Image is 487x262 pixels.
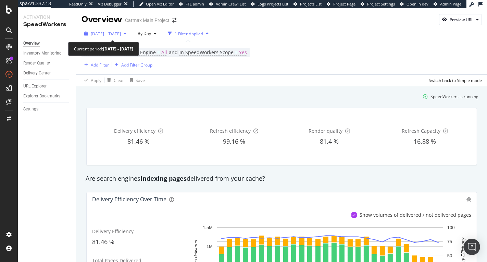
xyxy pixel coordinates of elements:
a: FTL admin [179,1,204,7]
div: Overview [23,40,40,47]
span: Search Engine [123,49,156,56]
a: Overview [23,40,71,47]
text: 1M [207,244,213,249]
button: By Day [135,28,159,39]
span: 81.4 % [320,137,339,145]
span: Refresh efficiency [210,128,251,134]
a: Inventory Monitoring [23,50,71,57]
a: Render Quality [23,60,71,67]
a: Logs Projects List [251,1,288,7]
text: 50 [447,253,452,259]
a: Open in dev [400,1,428,7]
div: arrow-right-arrow-left [172,18,176,23]
div: Are search engines delivered from your cache? [82,174,481,183]
div: SpeedWorkers is running [430,94,478,99]
div: Show volumes of delivered / not delivered pages [360,212,471,218]
span: = [157,49,160,56]
span: Render quality [309,128,342,134]
span: [DATE] - [DATE] [91,31,121,37]
a: Delivery Center [23,70,71,77]
div: SpeedWorkers [23,21,70,28]
div: Clear [114,78,124,83]
div: Delivery Center [23,70,51,77]
div: Overview [82,14,122,25]
span: Refresh Capacity [402,128,440,134]
div: ReadOnly: [69,1,88,7]
a: Settings [23,106,71,113]
div: Carmax Main Project [125,17,170,24]
div: Open Intercom Messenger [464,239,480,255]
span: 16.88 % [414,137,436,145]
span: Open Viz Editor [146,1,174,7]
div: Apply [91,78,101,83]
button: Save [127,75,145,86]
span: Project Page [333,1,355,7]
div: URL Explorer [23,83,47,90]
strong: indexing pages [140,174,187,182]
span: Yes [239,48,247,57]
button: Preview URL [439,14,482,25]
button: Switch back to Simple mode [426,75,482,86]
a: Open Viz Editor [139,1,174,7]
button: Add Filter [82,61,109,69]
a: Admin Crawl List [209,1,246,7]
div: Explorer Bookmarks [23,93,60,100]
button: 1 Filter Applied [165,28,211,39]
span: All [161,48,167,57]
span: = [235,49,238,56]
div: Add Filter Group [121,62,152,68]
div: Settings [23,106,38,113]
span: Projects List [300,1,322,7]
button: Add Filter Group [112,61,152,69]
div: bug [466,197,471,202]
div: Save [136,78,145,83]
span: Admin Page [440,1,461,7]
div: Render Quality [23,60,50,67]
span: 81.46 % [92,238,114,246]
span: Delivery efficiency [114,128,155,134]
button: Apply [82,75,101,86]
span: Delivery Efficiency [92,228,134,235]
div: 1 Filter Applied [175,31,203,37]
div: Delivery Efficiency over time [92,196,166,203]
a: URL Explorer [23,83,71,90]
text: 1.5M [203,225,213,230]
button: [DATE] - [DATE] [82,28,129,39]
span: Project Settings [367,1,395,7]
span: FTL admin [186,1,204,7]
button: Clear [104,75,124,86]
div: Inventory Monitoring [23,50,62,57]
span: In SpeedWorkers Scope [179,49,234,56]
a: Project Settings [361,1,395,7]
a: Project Page [327,1,355,7]
div: Add Filter [91,62,109,68]
span: and [169,49,178,56]
div: Switch back to Simple mode [429,78,482,83]
span: 81.46 % [127,137,150,145]
a: Explorer Bookmarks [23,93,71,100]
span: Admin Crawl List [216,1,246,7]
text: 100 [447,225,455,230]
a: Projects List [294,1,322,7]
span: By Day [135,31,151,36]
span: Logs Projects List [258,1,288,7]
div: Activation [23,14,70,21]
div: Viz Debugger: [98,1,123,7]
a: Admin Page [434,1,461,7]
b: [DATE] - [DATE] [103,46,133,52]
span: 99.16 % [223,137,245,145]
div: Current period: [74,45,133,53]
span: Open in dev [407,1,428,7]
div: Preview URL [450,17,473,23]
text: 75 [447,239,452,244]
